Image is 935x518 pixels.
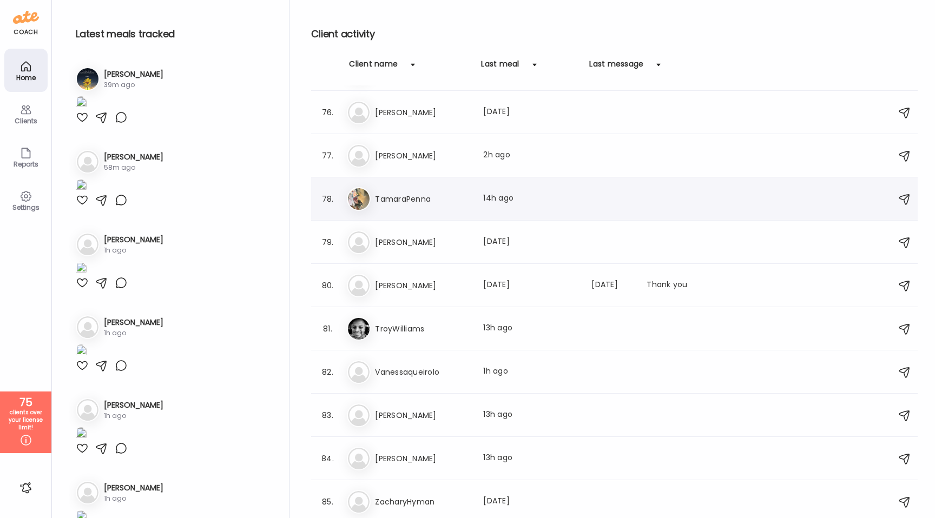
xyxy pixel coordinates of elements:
[483,495,578,508] div: [DATE]
[375,149,470,162] h3: [PERSON_NAME]
[321,106,334,119] div: 76.
[589,58,643,76] div: Last message
[6,74,45,81] div: Home
[348,102,370,123] img: bg-avatar-default.svg
[77,399,98,421] img: bg-avatar-default.svg
[375,236,470,249] h3: [PERSON_NAME]
[483,149,578,162] div: 2h ago
[348,318,370,340] img: avatars%2FRfjOXc42ZESzvxeTfUpfzvUCxsI2
[104,328,163,338] div: 1h ago
[104,69,163,80] h3: [PERSON_NAME]
[483,106,578,119] div: [DATE]
[348,404,370,426] img: bg-avatar-default.svg
[349,58,398,76] div: Client name
[348,448,370,469] img: bg-avatar-default.svg
[375,495,470,508] h3: ZacharyHyman
[104,234,163,245] h3: [PERSON_NAME]
[348,145,370,167] img: bg-avatar-default.svg
[104,151,163,163] h3: [PERSON_NAME]
[76,262,87,276] img: images%2FGkbMqTa2CwPxLX0dZbzLk75o6X83%2FPUhGuZIiKsnIHCUTSkX6%2FMMQ9UJgMsVgA8zyt1msI_1080
[77,234,98,255] img: bg-avatar-default.svg
[104,400,163,411] h3: [PERSON_NAME]
[76,427,87,442] img: images%2FeF1iV9gqceNGF3bp8S8ZJLD4NhZ2%2FGsBH33cGgUNHOeLGWx5u%2FAzUj9NcnGcsm3MCw18CZ_1080
[647,279,742,292] div: Thank you
[375,106,470,119] h3: [PERSON_NAME]
[104,411,163,421] div: 1h ago
[6,117,45,124] div: Clients
[321,192,334,205] div: 78.
[321,279,334,292] div: 80.
[76,96,87,111] img: images%2F0HQZbSTeE2OoBHGjX0ZHQeFVUwU2%2FTpjsdGM3vZyjVwxC5UuC%2F1qW2X0sOI5gY2OPizoDQ_1080
[77,482,98,503] img: bg-avatar-default.svg
[483,322,578,335] div: 13h ago
[375,322,470,335] h3: TroyWilliams
[483,192,578,205] div: 14h ago
[321,366,334,378] div: 82.
[348,491,370,513] img: bg-avatar-default.svg
[321,495,334,508] div: 85.
[77,316,98,338] img: bg-avatar-default.svg
[104,494,163,503] div: 1h ago
[483,236,578,249] div: [DATE]
[13,9,39,26] img: ate
[104,80,163,90] div: 39m ago
[311,26,918,42] h2: Client activity
[348,231,370,253] img: bg-avatar-default.svg
[104,317,163,328] h3: [PERSON_NAME]
[321,322,334,335] div: 81.
[4,409,48,431] div: clients over your license limit!
[483,409,578,422] div: 13h ago
[104,163,163,172] div: 58m ago
[104,482,163,494] h3: [PERSON_NAME]
[375,366,470,378] h3: Vanessaqueirolo
[14,28,38,37] div: coach
[375,409,470,422] h3: [PERSON_NAME]
[483,452,578,465] div: 13h ago
[483,279,578,292] div: [DATE]
[321,149,334,162] div: 77.
[375,279,470,292] h3: [PERSON_NAME]
[77,68,98,90] img: avatars%2F0HQZbSTeE2OoBHGjX0ZHQeFVUwU2
[321,409,334,422] div: 83.
[481,58,519,76] div: Last meal
[348,188,370,210] img: avatars%2FCAcFb4wzLFRsP9QKSWCsuVzHBVz2
[77,151,98,172] img: bg-avatar-default.svg
[76,344,87,359] img: images%2FWuTIFcTp5UhH1d73XWwRUUreOn22%2F9KKIr46dnRqo6fFNZ404%2F53EB2yeRuKMadWJFVcep_1080
[483,366,578,378] div: 1h ago
[6,204,45,211] div: Settings
[375,452,470,465] h3: [PERSON_NAME]
[375,192,470,205] h3: TamaraPenna
[4,396,48,409] div: 75
[76,26,272,42] h2: Latest meals tracked
[76,179,87,194] img: images%2FX2CgPrvmtfXKK5vuxQhjy63FgSp2%2FB92cwqWXnpBzjLnAQVhE%2F7TQ9MtHKjXgHqluoNc0H_1080
[348,361,370,383] img: bg-avatar-default.svg
[321,236,334,249] div: 79.
[321,452,334,465] div: 84.
[591,279,634,292] div: [DATE]
[348,275,370,296] img: bg-avatar-default.svg
[6,161,45,168] div: Reports
[104,245,163,255] div: 1h ago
